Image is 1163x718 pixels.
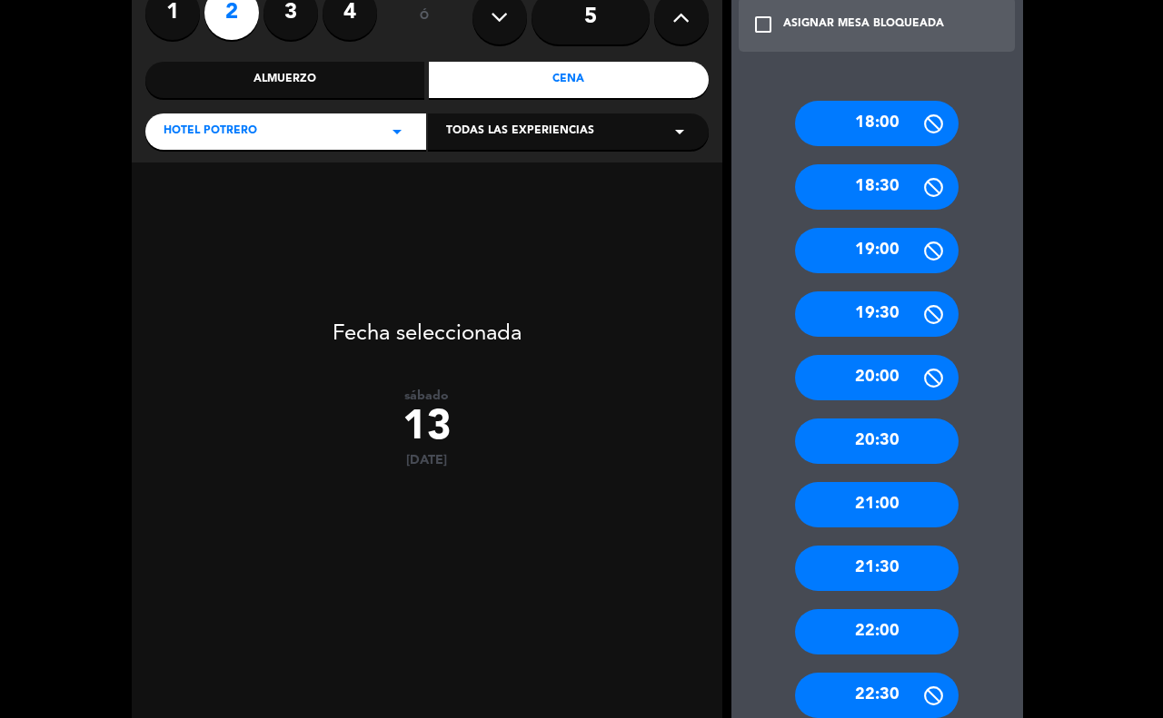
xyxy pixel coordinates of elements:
[752,14,774,35] i: check_box_outline_blank
[795,228,959,273] div: 19:00
[132,294,722,352] div: Fecha seleccionada
[795,546,959,591] div: 21:30
[446,123,594,141] span: Todas las experiencias
[795,101,959,146] div: 18:00
[164,123,257,141] span: Hotel Potrero
[795,673,959,718] div: 22:30
[429,62,709,98] div: Cena
[795,164,959,210] div: 18:30
[795,482,959,527] div: 21:00
[795,355,959,400] div: 20:00
[386,121,408,143] i: arrow_drop_down
[132,404,722,453] div: 13
[795,291,959,337] div: 19:30
[783,15,944,34] div: ASIGNAR MESA BLOQUEADA
[132,389,722,404] div: sábado
[669,121,691,143] i: arrow_drop_down
[795,609,959,654] div: 22:00
[795,418,959,464] div: 20:30
[145,62,425,98] div: Almuerzo
[132,453,722,468] div: [DATE]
